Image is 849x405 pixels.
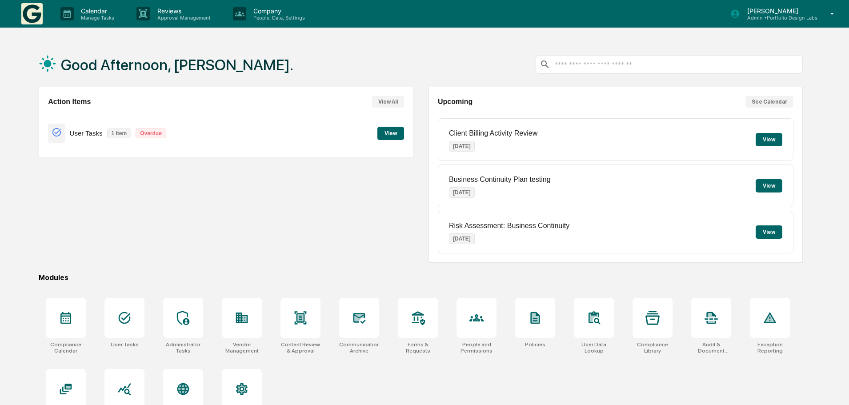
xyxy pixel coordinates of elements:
div: Communications Archive [339,341,379,354]
div: Vendor Management [222,341,262,354]
div: Compliance Calendar [46,341,86,354]
div: Content Review & Approval [280,341,320,354]
p: Manage Tasks [74,15,119,21]
p: 1 item [107,128,132,138]
a: View [377,128,404,137]
p: Admin • Portfolio Design Labs [740,15,817,21]
p: Reviews [150,7,215,15]
h2: Upcoming [438,98,473,106]
p: [DATE] [449,141,475,152]
p: [PERSON_NAME] [740,7,817,15]
div: Forms & Requests [398,341,438,354]
button: View All [372,96,404,108]
button: See Calendar [745,96,793,108]
p: Company [246,7,309,15]
img: logo [21,3,43,24]
div: People and Permissions [457,341,497,354]
button: View [377,127,404,140]
div: User Data Lookup [574,341,614,354]
h2: Action Items [48,98,91,106]
p: Risk Assessment: Business Continuity [449,222,569,230]
p: Overdue [136,128,166,138]
div: Exception Reporting [750,341,790,354]
div: Modules [39,273,803,282]
p: Client Billing Activity Review [449,129,537,137]
p: [DATE] [449,233,475,244]
div: User Tasks [111,341,139,348]
div: Audit & Document Logs [691,341,731,354]
p: User Tasks [70,129,103,137]
p: Calendar [74,7,119,15]
h1: Good Afternoon, [PERSON_NAME]. [61,56,293,74]
button: View [756,133,782,146]
button: View [756,179,782,192]
p: People, Data, Settings [246,15,309,21]
p: Approval Management [150,15,215,21]
p: Business Continuity Plan testing [449,176,551,184]
p: [DATE] [449,187,475,198]
div: Compliance Library [633,341,673,354]
button: View [756,225,782,239]
div: Administrator Tasks [163,341,203,354]
div: Policies [525,341,545,348]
